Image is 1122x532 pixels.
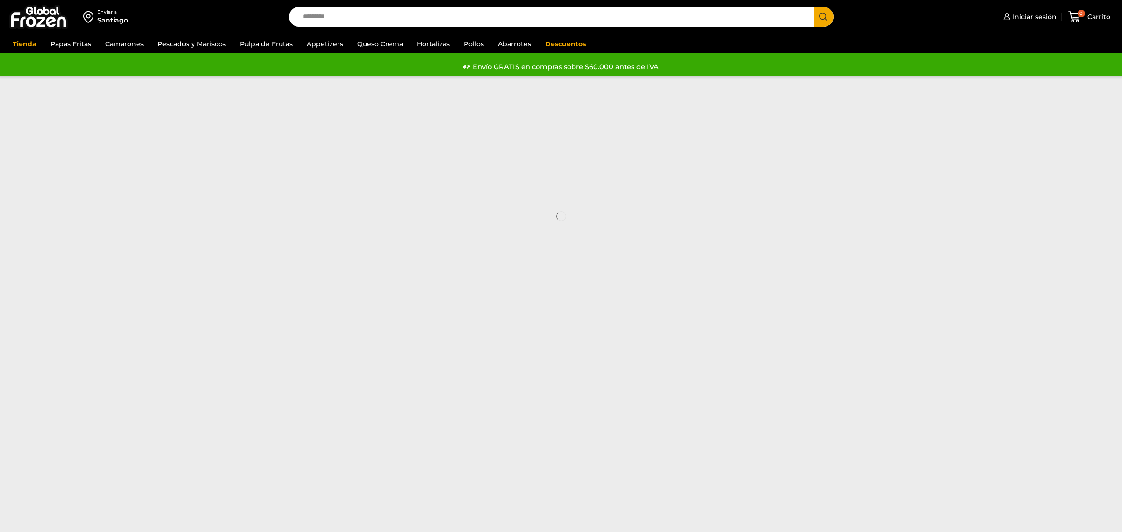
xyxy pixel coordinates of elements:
a: Camarones [101,35,148,53]
span: Carrito [1085,12,1110,22]
a: Pulpa de Frutas [235,35,297,53]
a: Hortalizas [412,35,454,53]
a: Pollos [459,35,489,53]
a: Iniciar sesión [1001,7,1057,26]
a: Pescados y Mariscos [153,35,230,53]
img: address-field-icon.svg [83,9,97,25]
a: Appetizers [302,35,348,53]
a: Queso Crema [352,35,408,53]
a: Papas Fritas [46,35,96,53]
span: Iniciar sesión [1010,12,1057,22]
a: Tienda [8,35,41,53]
button: Search button [814,7,834,27]
a: Descuentos [540,35,590,53]
span: 0 [1078,10,1085,17]
div: Enviar a [97,9,128,15]
a: 0 Carrito [1066,6,1113,28]
a: Abarrotes [493,35,536,53]
div: Santiago [97,15,128,25]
